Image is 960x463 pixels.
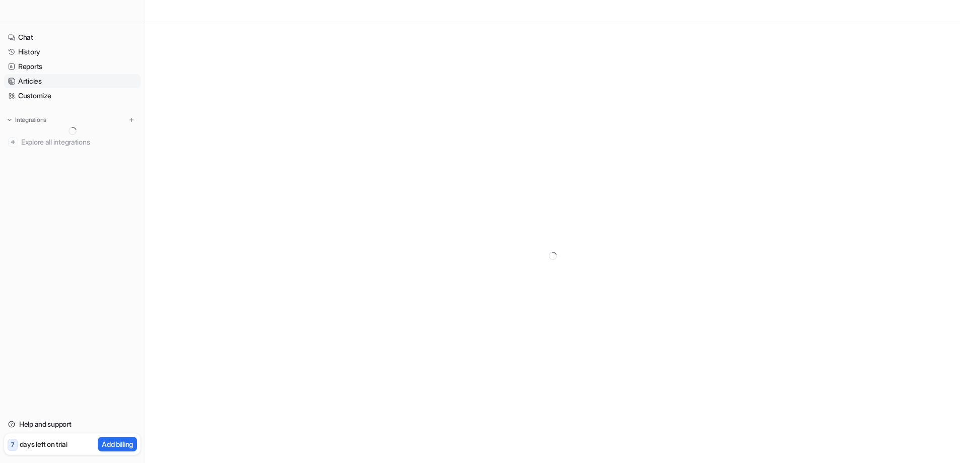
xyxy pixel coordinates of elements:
[8,137,18,147] img: explore all integrations
[4,74,141,88] a: Articles
[4,89,141,103] a: Customize
[4,135,141,149] a: Explore all integrations
[20,439,68,449] p: days left on trial
[11,440,14,449] p: 7
[21,134,137,150] span: Explore all integrations
[98,437,137,451] button: Add billing
[102,439,133,449] p: Add billing
[6,116,13,123] img: expand menu
[4,45,141,59] a: History
[4,115,49,125] button: Integrations
[4,30,141,44] a: Chat
[128,116,135,123] img: menu_add.svg
[4,59,141,74] a: Reports
[4,417,141,431] a: Help and support
[15,116,46,124] p: Integrations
